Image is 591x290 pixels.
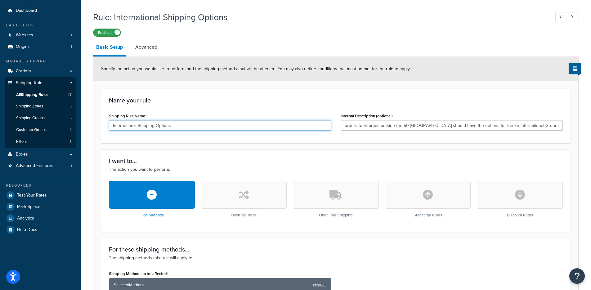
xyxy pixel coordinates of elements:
a: Shipping Groups6 [5,112,76,124]
a: Advanced Features1 [5,160,76,172]
span: Shipping Groups [16,116,45,121]
span: Advanced Features [16,163,53,169]
span: 1 [71,33,72,38]
span: Analytics [17,216,34,221]
p: The action you want to perform. [109,166,563,173]
a: Shipping Zones5 [5,101,76,112]
a: Basic Setup [93,40,126,57]
li: Shipping Rules [5,77,76,148]
span: Origins [16,44,30,49]
span: 4 [70,69,72,74]
label: Internal Description (optional) [341,114,393,118]
span: Shipping Rules [16,80,45,86]
span: Websites [16,33,33,38]
p: The shipping methods this rule will apply to. [109,255,563,261]
a: Next Record [567,12,579,22]
a: Marketplace [5,201,76,212]
span: Dashboard [16,8,37,13]
h1: Rule: International Shipping Options [93,11,544,23]
div: Discount Rates [477,181,563,218]
li: Websites [5,29,76,41]
span: 5 [69,104,72,109]
span: Help Docs [17,227,37,233]
span: Marketplace [17,204,40,210]
span: All Shipping Rules [16,92,48,97]
span: Boxes [16,152,28,157]
div: Offer Free Shipping [293,181,379,218]
a: Dashboard [5,5,76,16]
button: Show Help Docs [569,63,581,74]
div: Surcharge Rates [385,181,471,218]
h3: I want to... [109,157,563,164]
a: Boxes [5,149,76,160]
li: Shipping Groups [5,112,76,124]
div: Override Rates [201,181,287,218]
span: 17 [68,92,72,97]
button: Open Resource Center [569,268,585,284]
span: 1 [71,163,72,169]
li: Origins [5,41,76,52]
span: 6 [69,116,72,121]
li: Shipping Zones [5,101,76,112]
a: Origins1 [5,41,76,52]
a: Analytics [5,213,76,224]
div: Manage Shipping [5,59,76,64]
li: Customer Groups [5,124,76,136]
span: Filters [16,139,27,144]
span: Shipping Zones [16,104,43,109]
a: Help Docs [5,224,76,235]
a: Test Your Rates [5,190,76,201]
span: Specify the action you would like to perform and the shipping methods that will be affected. You ... [101,66,410,72]
span: Customer Groups [16,127,47,133]
label: Enabled [93,29,121,36]
h3: For these shipping methods... [109,246,563,253]
a: clear all [313,281,326,289]
a: AllShipping Rules17 [5,89,76,101]
h3: Name your rule [109,97,563,104]
div: Basic Setup [5,23,76,28]
span: Test Your Rates [17,193,47,198]
label: Shipping Rule Name [109,114,147,119]
label: Shipping Methods to be affected [109,271,168,276]
span: 1 [71,44,72,49]
span: 18 [68,139,72,144]
span: 5 [69,127,72,133]
a: Carriers4 [5,66,76,77]
a: Previous Record [555,12,567,22]
li: Filters [5,136,76,147]
span: Carriers [16,69,31,74]
a: Shipping Rules [5,77,76,89]
span: Selected Methods [114,281,310,289]
a: Customer Groups5 [5,124,76,136]
a: Advanced [132,40,160,55]
a: Websites1 [5,29,76,41]
div: Hide Methods [109,181,195,218]
a: Filters18 [5,136,76,147]
div: Resources [5,183,76,188]
li: Advanced Features [5,160,76,172]
li: Carriers [5,66,76,77]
